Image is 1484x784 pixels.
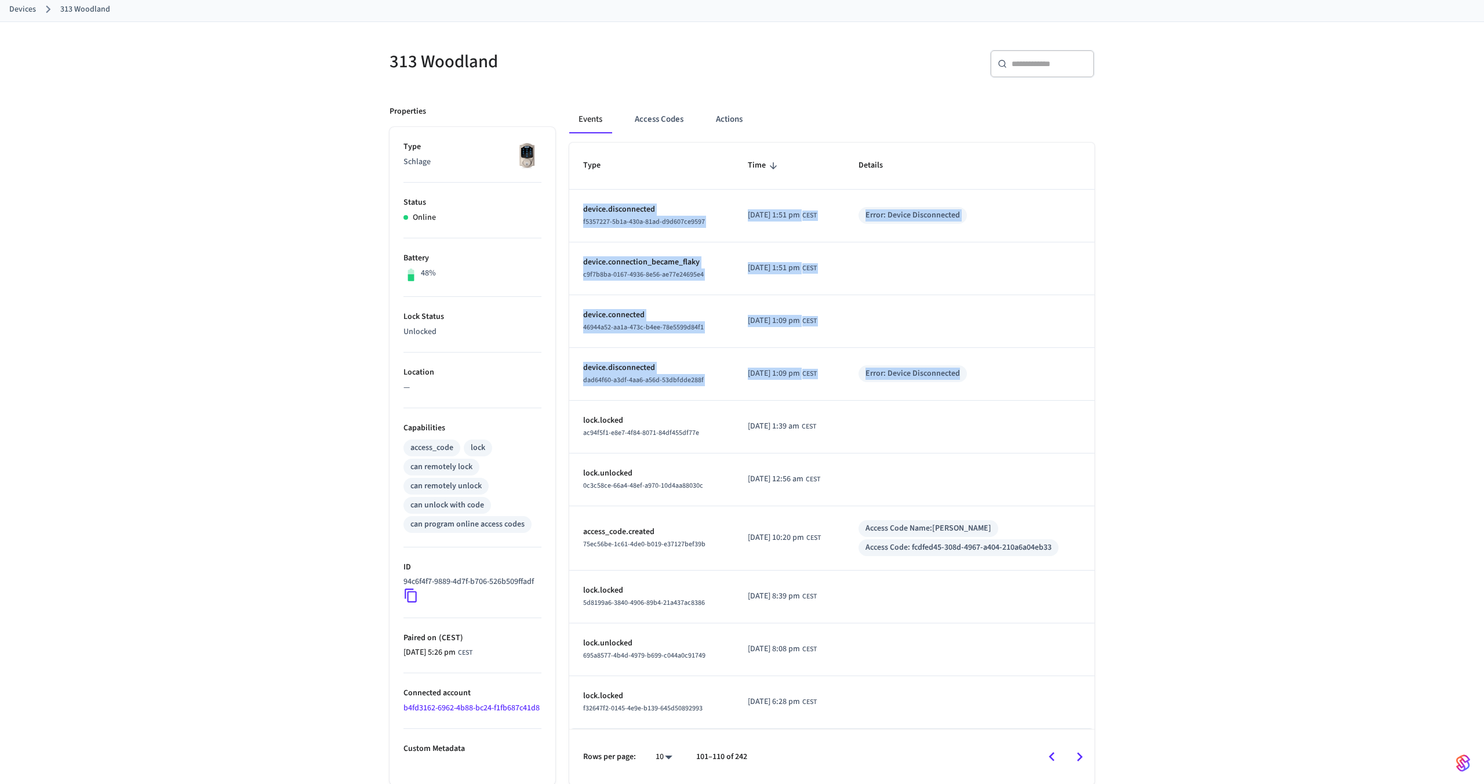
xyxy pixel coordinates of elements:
[410,442,453,454] div: access_code
[748,420,816,433] div: Europe/Warsaw
[696,751,747,763] p: 101–110 of 242
[865,368,960,380] div: Error: Device Disconnected
[1456,754,1470,772] img: SeamLogoGradient.69752ec5.svg
[583,751,636,763] p: Rows per page:
[583,204,720,216] p: device.disconnected
[748,643,817,655] div: Europe/Warsaw
[410,461,472,473] div: can remotely lock
[583,256,720,268] p: device.connection_became_flaky
[748,209,800,222] span: [DATE] 1:51 pm
[802,591,817,602] span: CEST
[583,270,704,280] span: c9f7b8ba-0167-4936-8e56-ae77e24695e4
[583,322,704,332] span: 46944a52-aa1a-473c-b4ee-78e5599d84f1
[437,632,463,644] span: ( CEST )
[650,749,678,765] div: 10
[859,157,898,175] span: Details
[403,197,541,209] p: Status
[583,362,720,374] p: device.disconnected
[802,644,817,655] span: CEST
[403,687,541,699] p: Connected account
[390,50,735,74] h5: 313 Woodland
[403,576,534,588] p: 94c6f4f7-9889-4d7f-b706-526b509ffadf
[748,315,817,327] div: Europe/Warsaw
[403,326,541,338] p: Unlocked
[748,262,817,274] div: Europe/Warsaw
[802,422,816,432] span: CEST
[802,316,817,326] span: CEST
[802,369,817,379] span: CEST
[748,157,781,175] span: Time
[583,637,720,649] p: lock.unlocked
[403,647,456,659] span: [DATE] 5:26 pm
[802,263,817,274] span: CEST
[748,643,800,655] span: [DATE] 8:08 pm
[583,157,616,175] span: Type
[748,473,820,485] div: Europe/Warsaw
[458,648,472,658] span: CEST
[403,382,541,394] p: —
[512,141,541,170] img: Schlage Sense Smart Deadbolt with Camelot Trim, Front
[583,526,720,538] p: access_code.created
[865,522,991,535] div: Access Code Name: [PERSON_NAME]
[748,209,817,222] div: Europe/Warsaw
[403,252,541,264] p: Battery
[403,422,541,434] p: Capabilities
[748,590,800,602] span: [DATE] 8:39 pm
[403,311,541,323] p: Lock Status
[583,651,705,660] span: 695a8577-4b4d-4979-b699-c044a0c91749
[707,106,752,133] button: Actions
[583,481,703,491] span: 0c3c58ce-66a4-48ef-a970-10d4aa88030c
[748,315,800,327] span: [DATE] 1:09 pm
[583,467,720,480] p: lock.unlocked
[410,518,525,531] div: can program online access codes
[583,703,703,713] span: f32647f2-0145-4e9e-b139-645d50892993
[748,590,817,602] div: Europe/Warsaw
[748,696,800,708] span: [DATE] 6:28 pm
[403,156,541,168] p: Schlage
[748,262,800,274] span: [DATE] 1:51 pm
[403,632,541,644] p: Paired on
[865,542,1052,554] div: Access Code: fcdfed45-308d-4967-a404-210a6a04eb33
[583,585,720,597] p: lock.locked
[569,143,1094,728] table: sticky table
[1038,743,1065,771] button: Go to previous page
[748,696,817,708] div: Europe/Warsaw
[802,210,817,221] span: CEST
[625,106,693,133] button: Access Codes
[421,267,436,280] p: 48%
[748,368,817,380] div: Europe/Warsaw
[403,647,472,659] div: Europe/Warsaw
[865,209,960,222] div: Error: Device Disconnected
[390,106,426,118] p: Properties
[9,3,36,16] a: Devices
[403,366,541,379] p: Location
[583,539,705,549] span: 75ec56be-1c61-4de0-b019-e37127bef39b
[748,532,804,544] span: [DATE] 10:20 pm
[403,743,541,755] p: Custom Metadata
[806,474,820,485] span: CEST
[410,480,482,492] div: can remotely unlock
[748,473,803,485] span: [DATE] 12:56 am
[60,3,110,16] a: 313 Woodland
[410,499,484,511] div: can unlock with code
[569,106,1094,133] div: ant example
[403,702,540,714] a: b4fd3162-6962-4b88-bc24-f1fb687c41d8
[569,106,612,133] button: Events
[806,533,821,543] span: CEST
[583,415,720,427] p: lock.locked
[748,532,821,544] div: Europe/Warsaw
[748,368,800,380] span: [DATE] 1:09 pm
[583,217,705,227] span: f5357227-5b1a-430a-81ad-d9d607ce9597
[583,375,704,385] span: dad64f60-a3df-4aa6-a56d-53dbfdde288f
[583,598,705,608] span: 5d8199a6-3840-4906-89b4-21a437ac8386
[413,212,436,224] p: Online
[1066,743,1093,771] button: Go to next page
[583,428,699,438] span: ac94f5f1-e8e7-4f84-8071-84df455df77e
[471,442,485,454] div: lock
[583,690,720,702] p: lock.locked
[748,420,799,433] span: [DATE] 1:39 am
[583,309,720,321] p: device.connected
[403,141,541,153] p: Type
[802,697,817,707] span: CEST
[403,561,541,574] p: ID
